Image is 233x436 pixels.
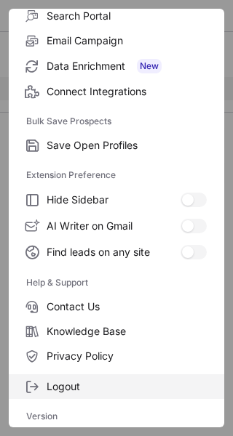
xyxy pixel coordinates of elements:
[9,294,224,319] label: Contact Us
[47,34,207,47] span: Email Campaign
[9,374,224,399] label: Logout
[26,163,207,187] label: Extension Preference
[137,59,162,73] span: New
[47,325,207,338] span: Knowledge Base
[9,28,224,53] label: Email Campaign
[9,213,224,239] label: AI Writer on Gmail
[9,187,224,213] label: Hide Sidebar
[9,79,224,104] label: Connect Integrations
[47,380,207,393] span: Logout
[47,85,207,98] span: Connect Integrations
[9,319,224,344] label: Knowledge Base
[9,53,224,79] label: Data Enrichment New
[9,344,224,368] label: Privacy Policy
[47,59,207,73] span: Data Enrichment
[9,4,224,28] label: Search Portal
[9,133,224,158] label: Save Open Profiles
[47,9,207,23] span: Search Portal
[47,350,207,363] span: Privacy Policy
[47,219,181,233] span: AI Writer on Gmail
[47,300,207,313] span: Contact Us
[9,405,224,428] div: Version
[47,139,207,152] span: Save Open Profiles
[47,193,181,206] span: Hide Sidebar
[9,239,224,265] label: Find leads on any site
[47,246,181,259] span: Find leads on any site
[26,110,207,133] label: Bulk Save Prospects
[26,271,207,294] label: Help & Support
